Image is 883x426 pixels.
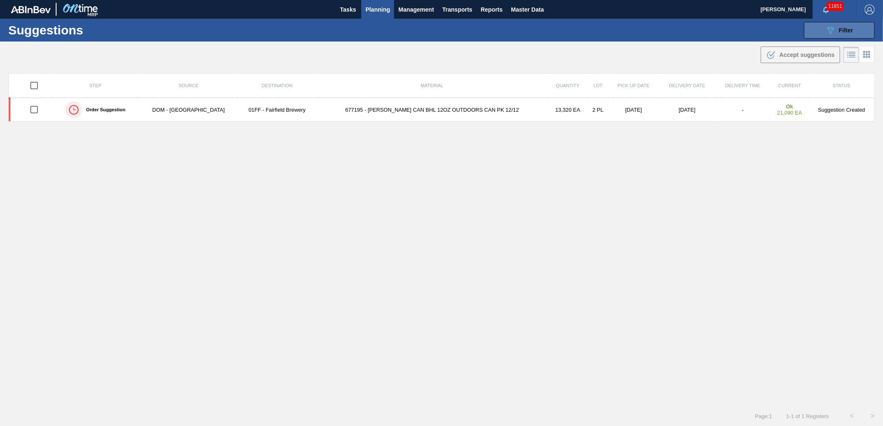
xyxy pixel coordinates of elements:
span: Material [421,83,444,88]
label: Order Suggestion [82,107,125,112]
button: Accept suggestions [761,47,840,63]
td: [DATE] [608,98,659,122]
span: Planning [365,5,390,15]
img: TNhmsLtSVTkK8tSr43FrP2fwEKptu5GPRR3wAAAABJRU5ErkJggg== [11,6,51,13]
div: List Vision [844,47,859,63]
span: Accept suggestions [779,51,835,58]
div: Card Vision [859,47,875,63]
span: Lot [594,83,603,88]
span: Step [89,83,101,88]
img: Logout [865,5,875,15]
span: Status [833,83,850,88]
span: 11851 [827,2,844,11]
span: Pick up Date [618,83,650,88]
span: Transports [442,5,472,15]
span: Current [778,83,801,88]
span: Filter [839,27,853,34]
span: Management [398,5,434,15]
span: Delivery Time [725,83,761,88]
td: [DATE] [659,98,715,122]
td: 01FF - Fairfield Brewery [238,98,316,122]
td: 2 PL [588,98,609,122]
button: Notifications [813,4,839,15]
td: - [715,98,770,122]
h1: Suggestions [8,25,156,35]
strong: Ok [786,103,793,110]
td: 677195 - [PERSON_NAME] CAN BHL 12OZ OUTDOORS CAN PK 12/12 [316,98,548,122]
span: Page : 1 [755,413,772,419]
td: Suggestion Created [809,98,874,122]
span: 1 - 1 of 1 Registers [785,413,829,419]
td: DOM - [GEOGRAPHIC_DATA] [139,98,238,122]
span: Delivery Date [669,83,705,88]
a: Order SuggestionDOM - [GEOGRAPHIC_DATA]01FF - Fairfield Brewery677195 - [PERSON_NAME] CAN BHL 12O... [9,98,875,122]
span: Destination [261,83,292,88]
span: Reports [481,5,503,15]
span: Tasks [339,5,357,15]
span: Quantity [556,83,580,88]
td: 13,320 EA [548,98,587,122]
span: 21,090 EA [777,110,802,116]
button: Filter [804,22,875,39]
span: Source [179,83,199,88]
span: Master Data [511,5,544,15]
